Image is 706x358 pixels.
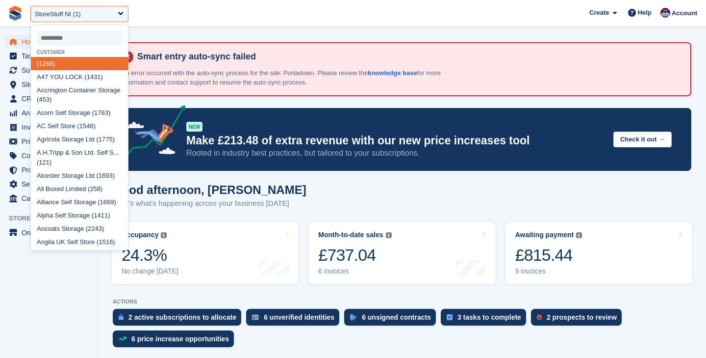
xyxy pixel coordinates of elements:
[31,235,128,248] div: Anglia UK Self Store (1516)
[31,182,128,195] div: All Boxed Limited (258)
[186,134,605,148] p: Make £213.48 of extra revenue with our new price increases tool
[122,245,178,265] div: 24.3%
[5,135,93,148] a: menu
[113,183,306,196] h1: Good afternoon, [PERSON_NAME]
[186,122,202,132] div: NEW
[9,214,98,223] span: Storefront
[515,245,582,265] div: £815.44
[515,267,582,275] div: 9 invoices
[22,149,80,163] span: Coupons
[31,222,128,235] div: Ancoats Storage (2243)
[5,78,93,91] a: menu
[161,232,167,238] img: icon-info-grey-7440780725fd019a000dd9b08b2336e03edf1995a4989e88bcd33f0948082b44.svg
[318,245,391,265] div: £737.04
[31,50,128,55] div: Customer
[576,232,582,238] img: icon-info-grey-7440780725fd019a000dd9b08b2336e03edf1995a4989e88bcd33f0948082b44.svg
[112,222,299,284] a: Occupancy 24.3% No change [DATE]
[368,69,417,77] a: knowledge base
[31,120,128,133] div: AC Self Store (1546)
[119,336,126,341] img: price_increase_opportunities-93ffe204e8149a01c8c9dc8f82e8f89637d9d84a8eef4429ea346261dce0b2c0.svg
[119,314,124,320] img: active_subscription_to_allocate_icon-d502201f5373d7db506a760aba3b589e785aa758c864c3986d89f69b8ff3...
[31,146,128,169] div: A.H.Tripp & Son Ltd. Self S... (121)
[252,314,259,320] img: verify_identity-adf6edd0f0f0b5bbfe63781bf79b02c33cf7c696d77639b501bdc392416b5a36.svg
[246,309,344,330] a: 6 unverified identities
[505,222,692,284] a: Awaiting payment £815.44 9 invoices
[318,267,391,275] div: 6 invoices
[5,177,93,191] a: menu
[5,49,93,63] a: menu
[5,63,93,77] a: menu
[22,49,80,63] span: Tasks
[5,192,93,205] a: menu
[457,313,521,321] div: 3 tasks to complete
[5,163,93,177] a: menu
[113,309,246,330] a: 2 active subscriptions to allocate
[264,313,334,321] div: 6 unverified identities
[5,92,93,106] a: menu
[531,309,627,330] a: 2 prospects to review
[22,35,80,49] span: Home
[186,148,605,159] p: Rooted in industry best practices, but tailored to your subscriptions.
[22,163,80,177] span: Protection
[122,231,158,239] div: Occupancy
[22,177,80,191] span: Settings
[31,169,128,182] div: Alcester Storage Ltd (1693)
[22,78,80,91] span: Sites
[8,6,23,21] img: stora-icon-8386f47178a22dfd0bd8f6a31ec36ba5ce8667c1dd55bd0f319d3a0aa187defe.svg
[318,231,383,239] div: Month-to-date sales
[31,83,128,107] div: Accrington Container Storage (453)
[22,135,80,148] span: Pricing
[35,9,81,19] div: StoreStuff NI (1)
[22,63,80,77] span: Subscriptions
[447,314,453,320] img: task-75834270c22a3079a89374b754ae025e5fb1db73e45f91037f5363f120a921f8.svg
[31,70,128,83] div: A47 YOU LOCK (1431)
[344,309,441,330] a: 6 unsigned contracts
[5,35,93,49] a: menu
[22,106,80,120] span: Analytics
[613,132,672,148] button: Check it out →
[22,92,80,106] span: CRM
[537,314,542,320] img: prospect-51fa495bee0391a8d652442698ab0144808aea92771e9ea1ae160a38d050c398.svg
[113,299,691,305] p: ACTIONS
[22,120,80,134] span: Invoices
[128,313,236,321] div: 2 active subscriptions to allocate
[515,231,574,239] div: Awaiting payment
[31,133,128,146] div: Agricola Storage Ltd (1775)
[31,107,128,120] div: Acorn Self Storage (1763)
[131,335,229,343] div: 6 price increase opportunities
[5,226,93,240] a: menu
[5,120,93,134] a: menu
[22,192,80,205] span: Capital
[660,8,670,18] img: Brian Young
[362,313,431,321] div: 6 unsigned contracts
[5,106,93,120] a: menu
[22,226,80,240] span: Online Store
[547,313,617,321] div: 2 prospects to review
[672,8,697,18] span: Account
[117,105,186,161] img: price-adjustments-announcement-icon-8257ccfd72463d97f412b2fc003d46551f7dbcb40ab6d574587a9cd5c0d94...
[113,330,239,352] a: 6 price increase opportunities
[350,314,357,320] img: contract_signature_icon-13c848040528278c33f63329250d36e43548de30e8caae1d1a13099fd9432cc5.svg
[133,51,682,62] h4: Smart entry auto-sync failed
[113,198,306,209] p: Here's what's happening across your business [DATE]
[31,195,128,209] div: Alliance Self Storage (1669)
[122,68,465,87] p: An error occurred with the auto-sync process for the site: Portadown. Please review the for more ...
[122,267,178,275] div: No change [DATE]
[441,309,531,330] a: 3 tasks to complete
[5,149,93,163] a: menu
[638,8,652,18] span: Help
[31,57,128,70] div: (1268)
[589,8,609,18] span: Create
[386,232,392,238] img: icon-info-grey-7440780725fd019a000dd9b08b2336e03edf1995a4989e88bcd33f0948082b44.svg
[31,209,128,222] div: Alpha Self Storage (1411)
[308,222,495,284] a: Month-to-date sales £737.04 6 invoices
